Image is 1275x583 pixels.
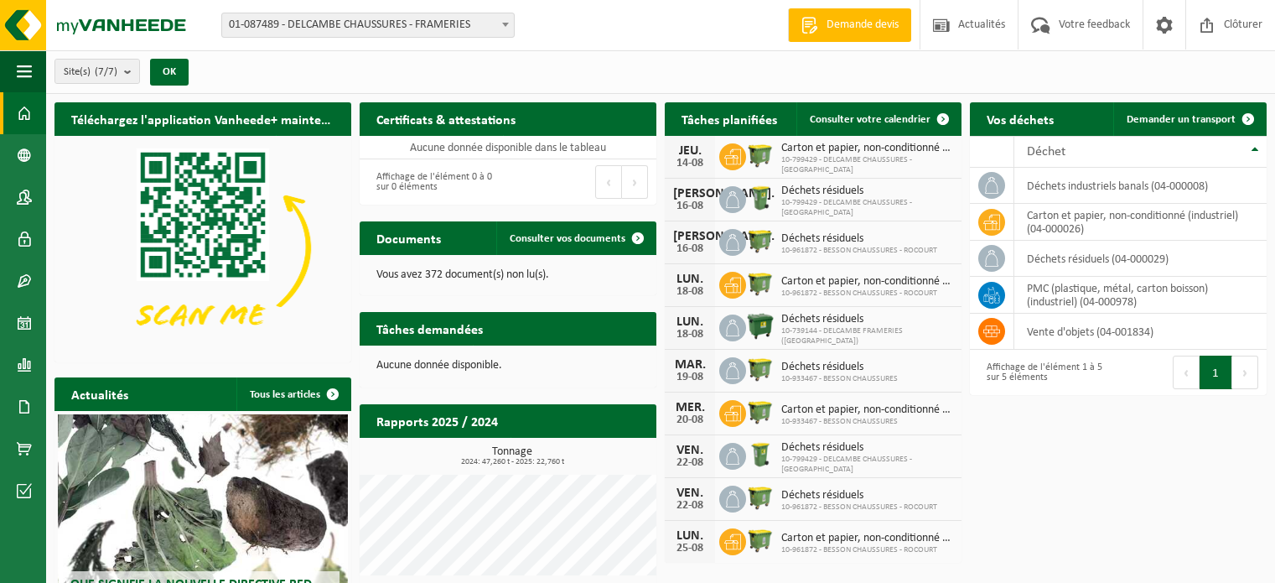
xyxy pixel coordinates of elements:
span: 10-961872 - BESSON CHAUSSURES - ROCOURT [781,289,953,299]
div: 16-08 [673,243,707,255]
img: WB-1100-HPE-GN-50 [746,226,775,255]
a: Consulter les rapports [511,437,655,471]
span: Carton et papier, non-conditionné (industriel) [781,275,953,289]
img: Download de VHEPlus App [54,136,351,359]
img: WB-1100-HPE-GN-51 [746,141,775,169]
div: MAR. [673,358,707,372]
p: Vous avez 372 document(s) non lu(s). [376,269,640,281]
span: Demande devis [822,17,903,34]
span: 01-087489 - DELCAMBE CHAUSSURES - FRAMERIES [222,13,514,37]
a: Consulter votre calendrier [796,102,960,136]
button: 1 [1200,356,1232,389]
td: Aucune donnée disponible dans le tableau [360,136,656,159]
td: déchets industriels banals (04-000008) [1014,168,1267,204]
span: 10-961872 - BESSON CHAUSSURES - ROCOURT [781,545,953,555]
td: PMC (plastique, métal, carton boisson) (industriel) (04-000978) [1014,277,1267,314]
button: Previous [595,165,622,199]
span: Déchets résiduels [781,232,937,246]
span: Déchets résiduels [781,361,898,374]
span: 2024: 47,260 t - 2025: 22,760 t [368,458,656,466]
img: WB-1100-HPE-GN-50 [746,398,775,426]
h2: Actualités [54,377,145,410]
h2: Documents [360,221,458,254]
span: 01-087489 - DELCAMBE CHAUSSURES - FRAMERIES [221,13,515,38]
span: Déchets résiduels [781,313,953,326]
td: déchets résiduels (04-000029) [1014,241,1267,277]
img: WB-1100-HPE-GN-50 [746,269,775,298]
div: 14-08 [673,158,707,169]
img: WB-1100-HPE-GN-50 [746,483,775,512]
span: Carton et papier, non-conditionné (industriel) [781,142,953,155]
td: vente d'objets (04-001834) [1014,314,1267,350]
div: 16-08 [673,200,707,212]
button: OK [150,59,189,86]
div: 22-08 [673,457,707,469]
div: [PERSON_NAME]. [673,230,707,243]
div: 20-08 [673,414,707,426]
span: 10-933467 - BESSON CHAUSSURES [781,417,953,427]
count: (7/7) [95,66,117,77]
img: WB-0240-HPE-GN-51 [746,184,775,212]
span: 10-961872 - BESSON CHAUSSURES - ROCOURT [781,502,937,513]
span: Carton et papier, non-conditionné (industriel) [781,532,953,545]
span: Demander un transport [1127,114,1236,125]
button: Next [1232,356,1258,389]
div: Affichage de l'élément 1 à 5 sur 5 éléments [978,354,1110,391]
img: WB-1100-HPE-GN-01 [746,312,775,341]
div: LUN. [673,273,707,286]
button: Site(s)(7/7) [54,59,140,84]
h2: Vos déchets [970,102,1070,135]
span: Déchet [1027,145,1065,159]
div: JEU. [673,144,707,158]
div: 18-08 [673,329,707,341]
div: Affichage de l'élément 0 à 0 sur 0 éléments [368,164,500,200]
span: 10-799429 - DELCAMBE CHAUSSURES - [GEOGRAPHIC_DATA] [781,155,953,175]
img: WB-0240-HPE-GN-51 [746,440,775,469]
a: Tous les articles [236,377,350,411]
div: 18-08 [673,286,707,298]
span: Déchets résiduels [781,185,953,198]
h2: Rapports 2025 / 2024 [360,404,515,437]
div: LUN. [673,529,707,543]
h2: Certificats & attestations [360,102,532,135]
button: Next [622,165,648,199]
div: VEN. [673,487,707,500]
span: Carton et papier, non-conditionné (industriel) [781,403,953,417]
span: 10-799429 - DELCAMBE CHAUSSURES - [GEOGRAPHIC_DATA] [781,198,953,218]
h2: Tâches demandées [360,312,500,345]
h3: Tonnage [368,446,656,466]
span: Déchets résiduels [781,441,953,455]
td: carton et papier, non-conditionné (industriel) (04-000026) [1014,204,1267,241]
p: Aucune donnée disponible. [376,360,640,372]
div: [PERSON_NAME]. [673,187,707,200]
div: VEN. [673,444,707,457]
span: Site(s) [64,60,117,85]
div: MER. [673,401,707,414]
span: 10-961872 - BESSON CHAUSSURES - ROCOURT [781,246,937,256]
h2: Téléchargez l'application Vanheede+ maintenant! [54,102,351,135]
span: 10-799429 - DELCAMBE CHAUSSURES - [GEOGRAPHIC_DATA] [781,455,953,475]
button: Previous [1173,356,1200,389]
span: Consulter votre calendrier [810,114,930,125]
a: Demande devis [788,8,911,42]
div: LUN. [673,315,707,329]
div: 19-08 [673,372,707,383]
div: 25-08 [673,543,707,554]
span: 10-739144 - DELCAMBE FRAMERIES ([GEOGRAPHIC_DATA]) [781,326,953,346]
span: 10-933467 - BESSON CHAUSSURES [781,374,898,384]
span: Consulter vos documents [510,233,625,244]
img: WB-1100-HPE-GN-50 [746,526,775,554]
a: Demander un transport [1113,102,1265,136]
h2: Tâches planifiées [665,102,794,135]
span: Déchets résiduels [781,489,937,502]
img: WB-1100-HPE-GN-50 [746,355,775,383]
div: 22-08 [673,500,707,512]
a: Consulter vos documents [496,221,655,255]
